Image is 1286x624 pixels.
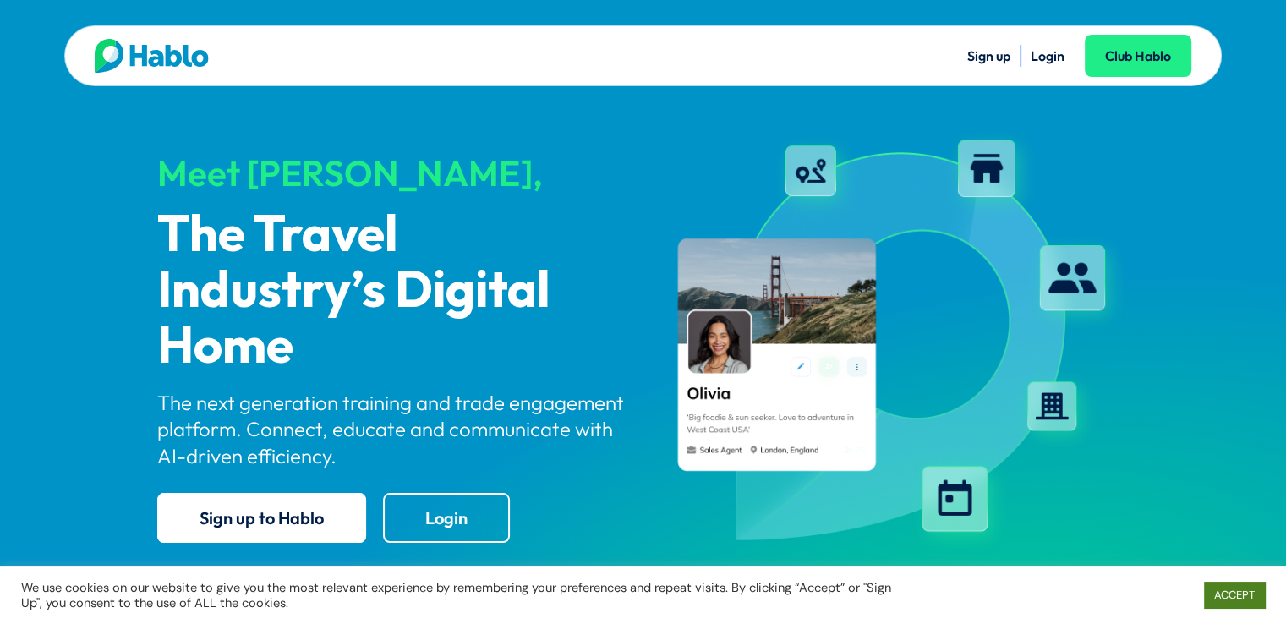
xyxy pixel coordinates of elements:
[157,208,629,375] p: The Travel Industry’s Digital Home
[1204,582,1265,608] a: ACCEPT
[658,126,1130,557] img: hablo-profile-image
[1085,35,1191,77] a: Club Hablo
[1031,47,1064,64] a: Login
[157,154,629,193] div: Meet [PERSON_NAME],
[157,390,629,469] p: The next generation training and trade engagement platform. Connect, educate and communicate with...
[21,580,892,610] div: We use cookies on our website to give you the most relevant experience by remembering your prefer...
[157,493,366,543] a: Sign up to Hablo
[967,47,1010,64] a: Sign up
[95,39,209,73] img: Hablo logo main 2
[383,493,510,543] a: Login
